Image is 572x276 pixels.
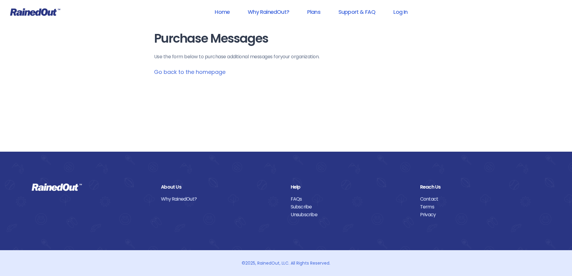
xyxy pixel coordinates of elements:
[240,5,297,19] a: Why RainedOut?
[291,183,411,191] div: Help
[154,68,225,76] a: Go back to the homepage
[299,5,328,19] a: Plans
[291,211,411,219] a: Unsubscribe
[291,203,411,211] a: Subscribe
[420,183,540,191] div: Reach Us
[291,195,411,203] a: FAQs
[420,211,540,219] a: Privacy
[420,195,540,203] a: Contact
[386,5,415,19] a: Log In
[154,32,418,45] h1: Purchase Messages
[154,53,418,60] p: Use the form below to purchase additional messages for your organization .
[161,183,281,191] div: About Us
[207,5,238,19] a: Home
[161,195,281,203] a: Why RainedOut?
[331,5,383,19] a: Support & FAQ
[420,203,540,211] a: Terms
